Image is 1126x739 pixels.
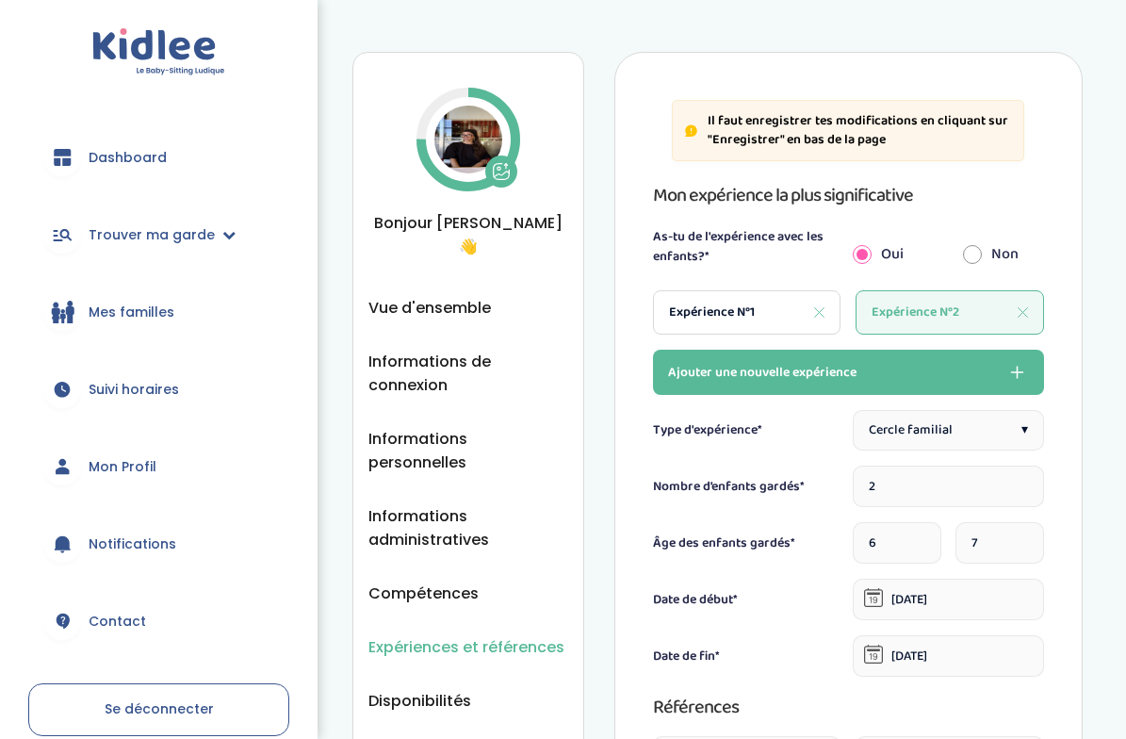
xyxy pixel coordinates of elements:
button: Expériences et références [368,635,564,659]
span: Bonjour [PERSON_NAME] 👋 [368,211,568,258]
input: Age [853,522,941,564]
span: Dashboard [89,148,167,168]
label: Nombre d’enfants gardés* [653,477,805,497]
button: Informations personnelles [368,427,568,474]
span: Trouver ma garde [89,225,215,245]
span: Mes familles [89,303,174,322]
label: As-tu de l'expérience avec les enfants?* [653,227,844,267]
a: Mon Profil [28,433,289,501]
span: Mon Profil [89,457,156,477]
label: Date de début* [653,590,738,610]
span: Ajouter une nouvelle expérience [668,361,857,384]
div: Oui [839,234,948,275]
input: Age [955,522,1044,564]
a: Se déconnecter [28,683,289,736]
span: Suivi horaires [89,380,179,400]
button: Disponibilités [368,689,471,713]
button: Vue d'ensemble [368,296,491,320]
a: Suivi horaires [28,355,289,423]
a: Dashboard [28,123,289,191]
input: sélectionne une date [853,579,1044,620]
input: sélectionne une date [853,635,1044,677]
label: Âge des enfants gardés* [653,534,795,553]
span: Mon expérience la plus significative [653,180,913,210]
label: Date de fin* [653,647,720,666]
span: Contact [89,612,146,632]
span: ▾ [1021,420,1028,440]
button: Informations de connexion [368,350,568,397]
div: Non [949,234,1058,275]
a: Mes familles [28,278,289,346]
span: Notifications [89,534,176,554]
button: Informations administratives [368,504,568,551]
button: Ajouter une nouvelle expérience [653,350,1045,395]
label: Type d'expérience* [653,420,762,440]
a: Trouver ma garde [28,201,289,269]
span: Expérience N°1 [669,303,755,322]
a: Contact [28,587,289,655]
input: Nombre d’enfants gardés [853,466,1044,507]
a: Notifications [28,510,289,578]
span: Références [653,692,739,722]
img: Avatar [434,106,502,173]
button: Compétences [368,582,479,605]
p: Il faut enregistrer tes modifications en cliquant sur "Enregistrer" en bas de la page [708,112,1012,149]
img: logo.svg [92,28,225,76]
span: Se déconnecter [105,699,214,718]
span: Cercle familial [869,420,953,440]
span: Expérience N°2 [872,303,959,322]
